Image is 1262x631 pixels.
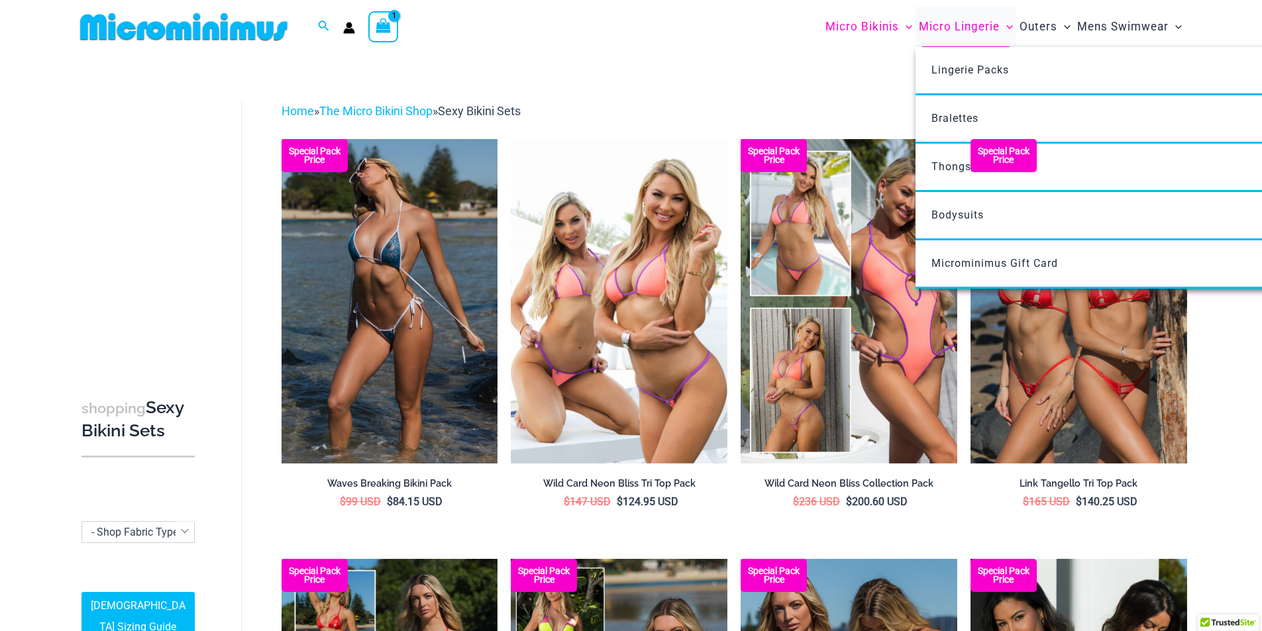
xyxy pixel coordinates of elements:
span: - Shop Fabric Type [82,522,194,542]
a: Bikini Pack Bikini Pack BBikini Pack B [971,139,1187,463]
iframe: TrustedSite Certified [81,91,201,356]
b: Special Pack Price [971,147,1037,164]
span: Menu Toggle [899,10,912,44]
h2: Wild Card Neon Bliss Collection Pack [741,477,957,490]
b: Special Pack Price [282,567,348,584]
span: $ [617,495,623,508]
a: Collection Pack (7) Collection Pack B (1)Collection Pack B (1) [741,139,957,463]
span: Outers [1020,10,1057,44]
h3: Sexy Bikini Sets [81,397,195,442]
nav: Site Navigation [820,5,1188,49]
a: Link Tangello Tri Top Pack [971,477,1187,495]
span: $ [564,495,570,508]
span: Menu Toggle [1169,10,1182,44]
a: Wild Card Neon Bliss Collection Pack [741,477,957,495]
span: Sexy Bikini Sets [438,104,521,118]
span: $ [793,495,799,508]
b: Special Pack Price [511,567,577,584]
a: View Shopping Cart, 1 items [368,11,399,42]
span: $ [846,495,852,508]
span: $ [340,495,346,508]
a: Micro LingerieMenu ToggleMenu Toggle [916,7,1016,47]
a: Home [282,104,314,118]
a: Wild Card Neon Bliss Tri Top PackWild Card Neon Bliss Tri Top Pack BWild Card Neon Bliss Tri Top ... [511,139,727,463]
span: Micro Lingerie [919,10,1000,44]
a: Wild Card Neon Bliss Tri Top Pack [511,477,727,495]
bdi: 124.95 USD [617,495,678,508]
h2: Waves Breaking Bikini Pack [282,477,498,490]
span: Bralettes [931,112,978,124]
a: Search icon link [318,19,330,35]
bdi: 84.15 USD [387,495,443,508]
b: Special Pack Price [741,567,807,584]
span: Microminimus Gift Card [931,257,1058,269]
span: Bodysuits [931,209,984,221]
img: Wild Card Neon Bliss Tri Top Pack [511,139,727,463]
span: Menu Toggle [1000,10,1013,44]
b: Special Pack Price [282,147,348,164]
span: $ [387,495,393,508]
span: Lingerie Packs [931,64,1009,76]
a: Mens SwimwearMenu ToggleMenu Toggle [1074,7,1185,47]
bdi: 140.25 USD [1076,495,1137,508]
span: shopping [81,400,146,416]
bdi: 165 USD [1023,495,1070,508]
a: Micro BikinisMenu ToggleMenu Toggle [822,7,916,47]
a: OutersMenu ToggleMenu Toggle [1016,7,1074,47]
h2: Link Tangello Tri Top Pack [971,477,1187,490]
img: Bikini Pack [971,139,1187,463]
bdi: 236 USD [793,495,840,508]
b: Special Pack Price [741,147,807,164]
span: - Shop Fabric Type [81,521,195,543]
bdi: 200.60 USD [846,495,908,508]
a: The Micro Bikini Shop [319,104,433,118]
img: Waves Breaking Ocean 312 Top 456 Bottom 08 [282,139,498,463]
span: Micro Bikinis [825,10,899,44]
span: - Shop Fabric Type [91,526,178,538]
span: » » [282,104,521,118]
b: Special Pack Price [971,567,1037,584]
img: Collection Pack (7) [741,139,957,463]
span: $ [1023,495,1029,508]
span: $ [1076,495,1082,508]
span: Menu Toggle [1057,10,1071,44]
a: Account icon link [343,22,355,34]
span: Thongs [931,160,971,173]
img: MM SHOP LOGO FLAT [75,12,293,42]
bdi: 147 USD [564,495,611,508]
a: Waves Breaking Bikini Pack [282,477,498,495]
h2: Wild Card Neon Bliss Tri Top Pack [511,477,727,490]
a: Waves Breaking Ocean 312 Top 456 Bottom 08 Waves Breaking Ocean 312 Top 456 Bottom 04Waves Breaki... [282,139,498,463]
bdi: 99 USD [340,495,381,508]
span: Mens Swimwear [1077,10,1169,44]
